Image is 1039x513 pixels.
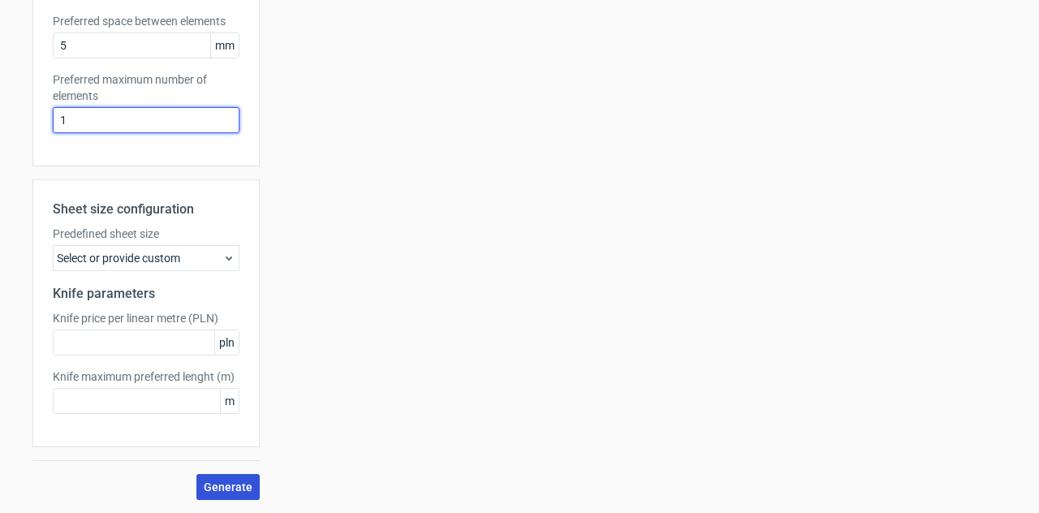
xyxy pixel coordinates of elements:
div: Select or provide custom [53,245,239,271]
h2: Sheet size configuration [53,200,239,219]
button: Generate [196,474,260,500]
h2: Knife parameters [53,284,239,304]
span: Generate [204,481,252,493]
label: Knife price per linear metre (PLN) [53,310,239,326]
span: m [220,389,239,413]
label: Preferred maximum number of elements [53,71,239,104]
span: mm [210,33,239,58]
label: Predefined sheet size [53,226,239,242]
span: pln [214,330,239,355]
label: Preferred space between elements [53,13,239,29]
label: Knife maximum preferred lenght (m) [53,369,239,385]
